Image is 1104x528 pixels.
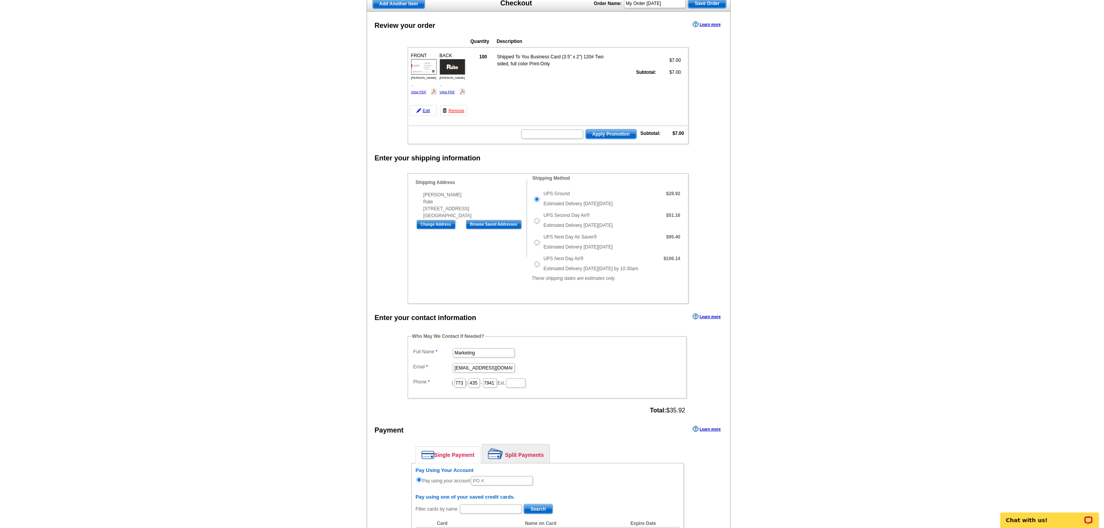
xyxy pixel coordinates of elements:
img: pdf_logo.png [431,89,437,94]
div: Enter your contact information [375,313,476,323]
h4: Shipping Address [416,180,527,185]
label: UPS Next Day Air Saver® [544,233,597,240]
div: Review your order [375,20,435,31]
button: Apply Promotion [585,129,637,139]
img: single-payment.png [422,451,434,459]
th: Card [433,519,521,528]
legend: Who May We Contact If Needed? [412,333,485,340]
th: Description [497,37,638,45]
span: $35.92 [650,407,685,414]
em: These shipping dates are estimates only. [532,276,616,281]
h6: Pay using one of your saved credit cards. [416,494,680,500]
div: Pay using your account [416,467,680,486]
label: Phone [413,378,452,385]
label: Filter cards by name [416,506,458,513]
img: pdf_logo.png [459,89,465,94]
span: Search [524,504,553,514]
label: Email [413,363,452,370]
strong: $28.92 [666,191,680,196]
label: UPS Second Day Air® [544,212,590,219]
a: Learn more [693,21,721,27]
strong: Order Name: [594,1,622,6]
th: Quantity [470,37,496,45]
img: small-thumb.jpg [411,59,437,75]
img: small-thumb.jpg [440,59,465,75]
input: Browse Saved Addresses [466,220,522,229]
strong: $51.16 [666,213,680,218]
label: UPS Next Day Air® [544,255,584,262]
a: View PDF [411,90,427,94]
div: [PERSON_NAME] Rate [STREET_ADDRESS] [GEOGRAPHIC_DATA] [416,191,527,219]
span: Estimated Delivery [DATE][DATE] by 10:30am [544,266,638,271]
input: PO #: [471,476,533,485]
span: [PERSON_NAME] ... [411,76,437,87]
strong: Subtotal: [641,131,661,136]
div: Payment [375,425,404,436]
span: Estimated Delivery [DATE][DATE] [544,201,613,206]
div: Enter your shipping information [375,153,481,164]
a: Single Payment [416,447,480,463]
a: Learn more [693,313,721,320]
img: split-payment.png [488,448,503,459]
td: $7.00 [658,53,682,68]
span: Estimated Delivery [DATE][DATE] [544,223,613,228]
img: pencil-icon.gif [417,108,421,113]
label: Full Name [413,348,452,355]
a: Split Payments [482,445,549,463]
img: trashcan-icon.gif [442,108,447,113]
a: View PDF [440,90,455,94]
a: Learn more [693,426,721,432]
button: Search [524,504,553,514]
div: BACK [439,51,466,97]
th: Name on Card [521,519,627,528]
th: Expire Date [627,519,680,528]
td: Shipped To You Business Card (3.5" x 2") 120# Two sided, full color Print-Only [497,53,609,68]
iframe: LiveChat chat widget [995,504,1104,528]
strong: 100 [479,54,487,60]
span: Apply Promotion [586,129,636,139]
span: [PERSON_NAME] ... [440,76,465,87]
a: Edit [410,105,437,116]
dd: ( ) - Ext. [412,376,683,388]
legend: Shipping Method [532,175,571,182]
strong: $7.00 [672,131,684,136]
strong: Subtotal: [636,70,657,75]
input: Change Address [417,220,456,229]
h6: Pay Using Your Account [416,467,680,473]
strong: $95.40 [666,234,680,240]
strong: Total: [650,407,666,414]
strong: $106.14 [663,256,680,261]
span: Estimated Delivery [DATE][DATE] [544,244,613,250]
label: UPS Ground [544,190,570,197]
div: FRONT [410,51,438,97]
td: $7.00 [658,68,682,76]
a: Remove [440,105,467,116]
